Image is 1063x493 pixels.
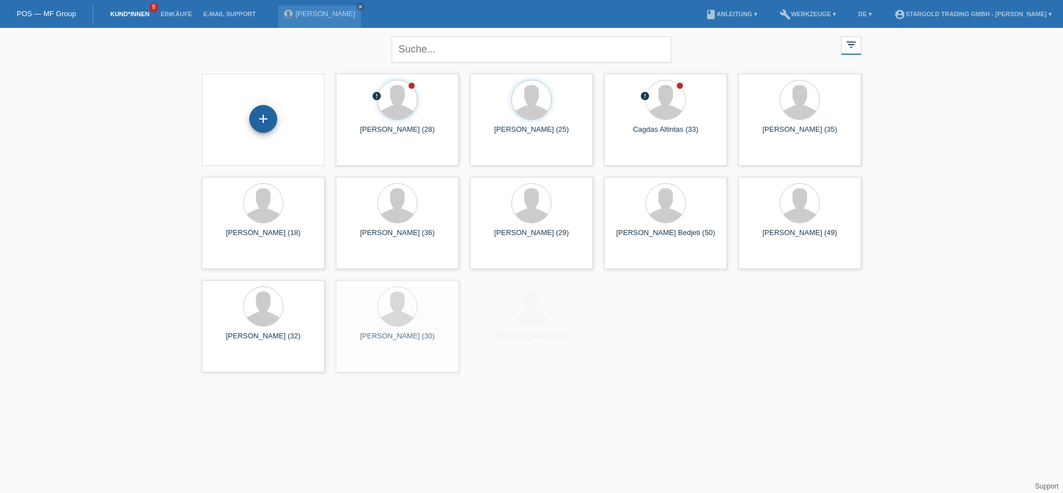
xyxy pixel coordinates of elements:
[613,125,718,143] div: Cagdas Altintas (33)
[479,332,584,350] div: [PERSON_NAME] (40)
[211,332,316,350] div: [PERSON_NAME] (32)
[211,228,316,246] div: [PERSON_NAME] (18)
[345,125,450,143] div: [PERSON_NAME] (28)
[747,228,852,246] div: [PERSON_NAME] (49)
[479,125,584,143] div: [PERSON_NAME] (25)
[889,11,1057,17] a: account_circleStargold Trading GmbH - [PERSON_NAME] ▾
[372,91,382,101] i: error
[774,11,842,17] a: buildWerkzeuge ▾
[700,11,763,17] a: bookAnleitung ▾
[894,9,905,20] i: account_circle
[155,11,197,17] a: Einkäufe
[780,9,791,20] i: build
[853,11,877,17] a: DE ▾
[345,228,450,246] div: [PERSON_NAME] (36)
[357,3,364,11] a: close
[479,228,584,246] div: [PERSON_NAME] (29)
[149,3,158,12] span: 8
[17,9,76,18] a: POS — MF Group
[640,91,650,103] div: Unbestätigt, in Bearbeitung
[358,4,363,9] i: close
[845,39,857,51] i: filter_list
[372,91,382,103] div: Unbestätigt, in Bearbeitung
[250,109,277,128] div: Kund*in hinzufügen
[105,11,155,17] a: Kund*innen
[345,332,450,350] div: [PERSON_NAME] (30)
[613,228,718,246] div: [PERSON_NAME] Bedjeti (50)
[747,125,852,143] div: [PERSON_NAME] (35)
[640,91,650,101] i: error
[1035,482,1059,490] a: Support
[705,9,716,20] i: book
[296,9,355,18] a: [PERSON_NAME]
[392,36,671,63] input: Suche...
[198,11,262,17] a: E-Mail Support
